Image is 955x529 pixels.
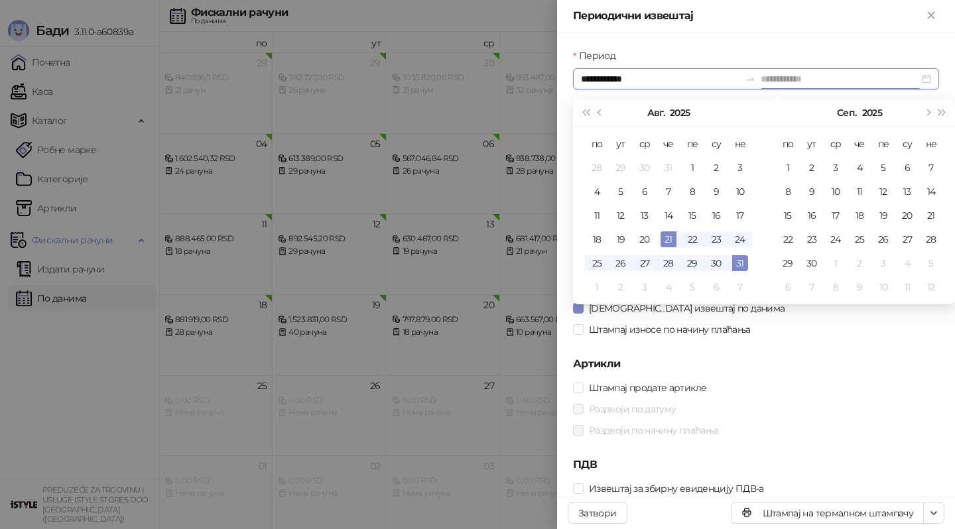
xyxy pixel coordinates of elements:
[732,279,748,295] div: 7
[732,255,748,271] div: 31
[824,275,848,299] td: 2025-10-08
[923,160,939,176] div: 7
[593,99,607,126] button: Претходни месец (PageUp)
[637,160,653,176] div: 30
[657,132,680,156] th: че
[589,231,605,247] div: 18
[728,156,752,180] td: 2025-08-03
[661,160,676,176] div: 31
[589,184,605,200] div: 4
[776,180,800,204] td: 2025-09-08
[800,204,824,227] td: 2025-09-16
[661,231,676,247] div: 21
[661,279,676,295] div: 4
[613,184,629,200] div: 5
[919,132,943,156] th: не
[661,184,676,200] div: 7
[895,275,919,299] td: 2025-10-11
[732,231,748,247] div: 24
[585,132,609,156] th: по
[800,156,824,180] td: 2025-09-02
[680,132,704,156] th: пе
[895,227,919,251] td: 2025-09-27
[609,227,633,251] td: 2025-08-19
[862,99,882,126] button: Изабери годину
[923,231,939,247] div: 28
[848,204,871,227] td: 2025-09-18
[684,279,700,295] div: 5
[895,156,919,180] td: 2025-09-06
[848,227,871,251] td: 2025-09-25
[899,160,915,176] div: 6
[780,184,796,200] div: 8
[684,231,700,247] div: 22
[828,279,844,295] div: 8
[824,180,848,204] td: 2025-09-10
[584,301,790,316] span: [DEMOGRAPHIC_DATA] извештај по данима
[708,279,724,295] div: 6
[584,381,712,395] span: Штампај продате артикле
[609,156,633,180] td: 2025-07-29
[848,275,871,299] td: 2025-10-09
[657,275,680,299] td: 2025-09-04
[780,160,796,176] div: 1
[776,132,800,156] th: по
[584,481,769,496] span: Извештај за збирну евиденцију ПДВ-а
[684,184,700,200] div: 8
[637,279,653,295] div: 3
[895,180,919,204] td: 2025-09-13
[935,99,950,126] button: Следећа година (Control + right)
[704,156,728,180] td: 2025-08-02
[895,204,919,227] td: 2025-09-20
[899,207,915,223] div: 20
[919,251,943,275] td: 2025-10-05
[923,184,939,200] div: 14
[776,156,800,180] td: 2025-09-01
[633,132,657,156] th: ср
[780,255,796,271] div: 29
[804,231,820,247] div: 23
[704,180,728,204] td: 2025-08-09
[899,184,915,200] div: 13
[780,231,796,247] div: 22
[875,184,891,200] div: 12
[824,227,848,251] td: 2025-09-24
[871,204,895,227] td: 2025-09-19
[871,180,895,204] td: 2025-09-12
[852,231,867,247] div: 25
[584,423,724,438] span: Раздвоји по начину плаћања
[923,279,939,295] div: 12
[633,275,657,299] td: 2025-09-03
[848,156,871,180] td: 2025-09-04
[680,180,704,204] td: 2025-08-08
[776,204,800,227] td: 2025-09-15
[589,279,605,295] div: 1
[895,132,919,156] th: су
[609,251,633,275] td: 2025-08-26
[875,279,891,295] div: 10
[704,275,728,299] td: 2025-09-06
[875,160,891,176] div: 5
[852,255,867,271] div: 2
[919,180,943,204] td: 2025-09-14
[708,160,724,176] div: 2
[708,184,724,200] div: 9
[776,251,800,275] td: 2025-09-29
[875,207,891,223] div: 19
[848,251,871,275] td: 2025-10-02
[871,275,895,299] td: 2025-10-10
[804,279,820,295] div: 7
[573,8,923,24] div: Периодични извештај
[824,251,848,275] td: 2025-10-01
[684,160,700,176] div: 1
[684,255,700,271] div: 29
[899,255,915,271] div: 4
[828,160,844,176] div: 3
[680,275,704,299] td: 2025-09-05
[613,160,629,176] div: 29
[804,160,820,176] div: 2
[875,231,891,247] div: 26
[657,156,680,180] td: 2025-07-31
[680,251,704,275] td: 2025-08-29
[704,251,728,275] td: 2025-08-30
